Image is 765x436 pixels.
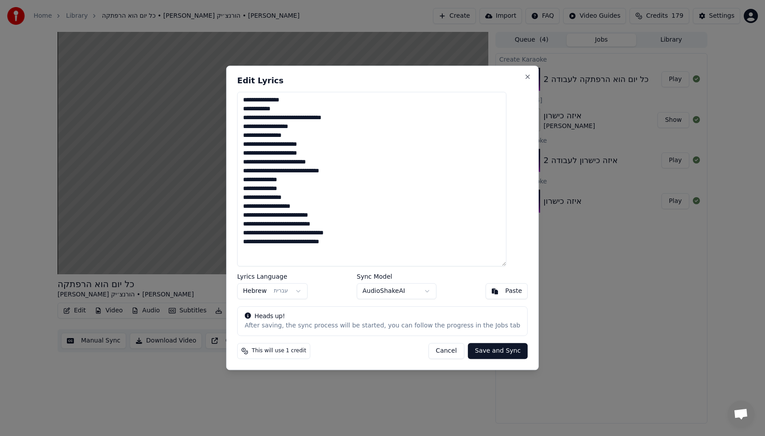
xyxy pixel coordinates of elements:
button: Save and Sync [468,343,528,359]
div: After saving, the sync process will be started, you can follow the progress in the Jobs tab [245,322,520,331]
button: Cancel [428,343,464,359]
div: Paste [505,287,522,296]
h2: Edit Lyrics [237,77,528,85]
span: This will use 1 credit [252,348,306,355]
label: Sync Model [357,273,437,280]
button: Paste [485,283,528,299]
label: Lyrics Language [237,273,308,280]
div: Heads up! [245,312,520,321]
